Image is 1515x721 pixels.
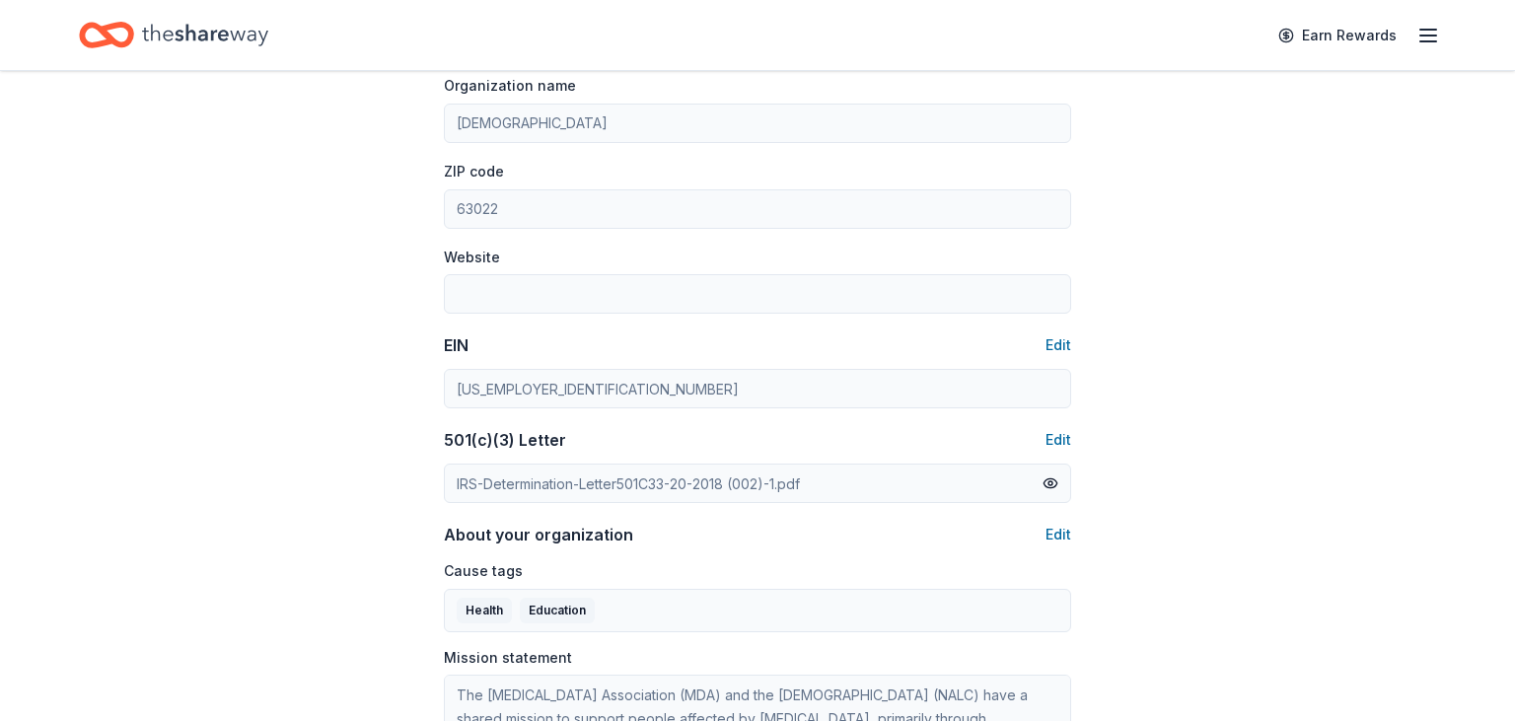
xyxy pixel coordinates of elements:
label: Cause tags [444,561,523,581]
label: ZIP code [444,162,504,181]
button: Edit [1046,333,1071,357]
button: Edit [1046,523,1071,546]
button: Edit [1046,428,1071,452]
button: HealthEducation [444,589,1071,632]
input: 12345 (U.S. only) [444,189,1071,229]
a: Home [79,12,268,58]
div: EIN [444,333,469,357]
a: Earn Rewards [1266,18,1408,53]
label: Website [444,248,500,267]
label: Mission statement [444,648,572,668]
div: Education [520,598,595,623]
div: 501(c)(3) Letter [444,428,566,452]
div: About your organization [444,523,633,546]
div: Health [457,598,512,623]
input: 12-3456789 [444,369,1071,408]
label: Organization name [444,76,576,96]
div: IRS-Determination-Letter501C33-20-2018 (002)-1.pdf [457,472,800,494]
